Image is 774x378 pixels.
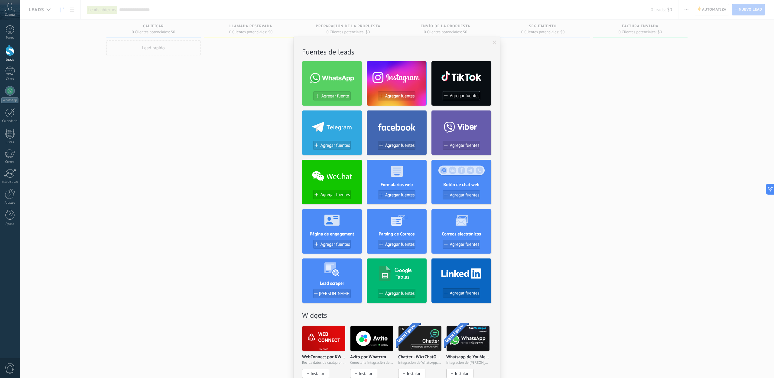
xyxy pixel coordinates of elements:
button: Agregar fuentes [378,91,415,100]
button: Instalar [398,369,425,378]
div: Correo [1,160,19,164]
span: Instalar [359,371,372,376]
div: Estadísticas [1,180,19,184]
span: Agregar fuentes [450,192,480,198]
span: Integración de [PERSON_NAME] y creador de bots [446,361,490,365]
button: Instalar [302,369,329,378]
img: logo_main.png [447,324,489,353]
button: Agregar fuentes [378,289,415,298]
p: Whatsapp de YouMessages [446,355,490,360]
span: Agregar fuentes [320,143,350,148]
div: Listas [1,140,19,144]
span: Reciba datos de cualquier fuente [302,361,346,365]
h4: Página de engagement [302,231,362,237]
div: WhatsApp [1,97,18,103]
h4: Correos electrónicos [431,231,491,237]
div: Panel [1,36,19,40]
img: logo_main.jpg [398,324,441,353]
button: Agregar fuentes [378,240,415,249]
img: logo_main.png [350,324,393,353]
div: Ajustes [1,201,19,205]
span: Agregar fuentes [385,192,415,198]
span: Agregar fuentes [450,143,480,148]
span: Cuenta [5,13,15,17]
div: Ayuda [1,222,19,226]
span: Agregar fuentes [450,93,480,98]
h2: Widgets [302,311,492,320]
span: Integración de WhatsApp, Telegram, Avito, VK & IG [398,361,442,365]
span: Agregar fuentes [385,291,415,296]
span: Agregar fuentes [385,143,415,148]
h4: Lead scraper [302,281,362,286]
span: Agregar fuente [321,94,349,99]
span: Instalar [407,371,420,376]
p: Avito por Whatcrm [350,355,386,360]
h4: Parsing de Correos [367,231,427,237]
div: Leads [1,58,19,62]
button: Agregar fuentes [443,91,480,100]
span: Agregar fuentes [320,192,350,197]
span: Agregar fuentes [450,291,480,296]
span: [PERSON_NAME] [319,291,350,296]
span: Agregar fuentes [450,242,480,247]
span: Agregar fuentes [385,242,415,247]
p: Chatter - WA+ChatGPT via Komanda F5 [398,355,442,360]
button: Agregar fuentes [443,141,480,150]
button: Instalar [446,369,473,378]
span: Agregar fuentes [385,94,415,99]
span: Conecta la integración de Avito en un minuto [350,361,394,365]
button: Agregar fuentes [313,141,351,150]
span: Agregar fuentes [320,242,350,247]
img: logo_main.png [302,324,345,353]
h4: Botón de chat web [431,182,491,188]
button: Instalar [350,369,377,378]
button: Agregar fuentes [313,190,351,199]
button: [PERSON_NAME] [313,289,351,298]
h2: Fuentes de leads [302,47,492,57]
button: Agregar fuentes [378,190,415,199]
button: Agregar fuentes [443,240,480,249]
h4: Formularios web [367,182,427,188]
button: Agregar fuente [313,91,351,100]
button: Agregar fuentes [443,288,480,297]
button: Agregar fuentes [378,141,415,150]
span: Instalar [455,371,468,376]
button: Agregar fuentes [443,190,480,199]
span: Instalar [311,371,324,376]
p: WebConnect por KWID [302,355,346,360]
div: Calendario [1,119,19,123]
button: Agregar fuentes [313,240,351,249]
div: Chats [1,77,19,81]
h4: Tablas [395,274,409,280]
